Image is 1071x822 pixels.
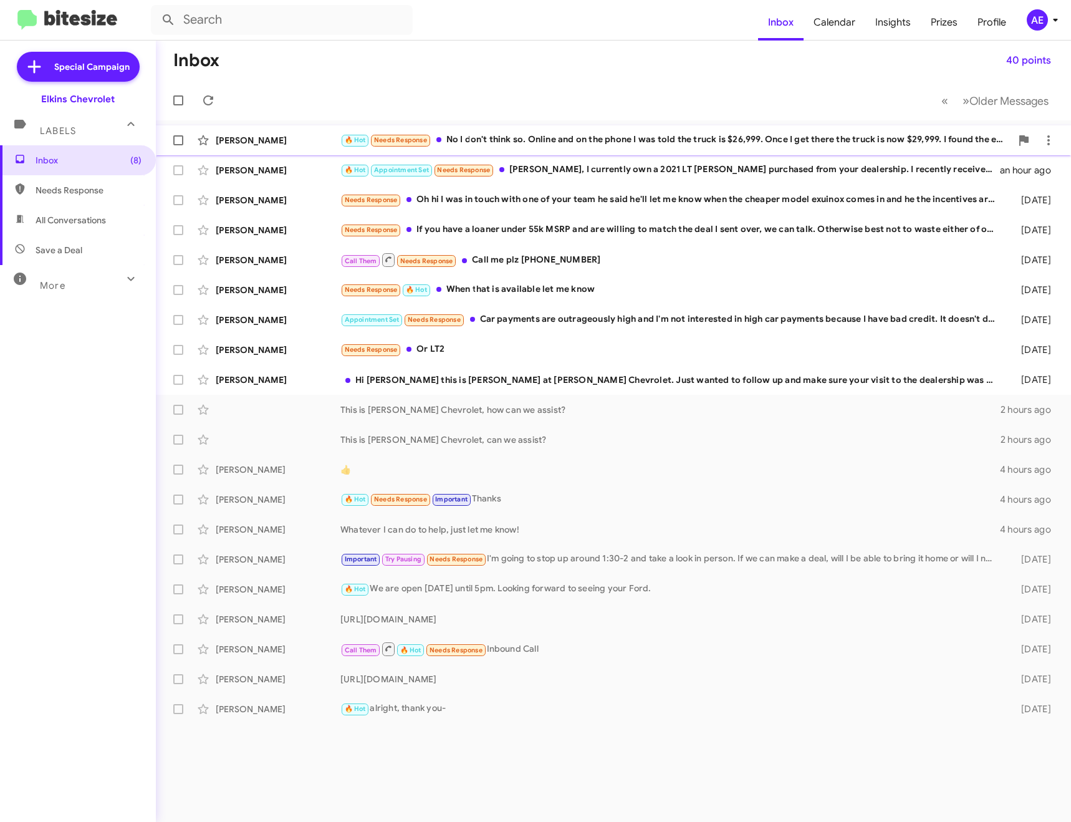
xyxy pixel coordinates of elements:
[340,463,1000,476] div: 👍
[1003,583,1061,596] div: [DATE]
[340,492,1000,506] div: Thanks
[216,194,340,206] div: [PERSON_NAME]
[1000,164,1061,176] div: an hour ago
[216,374,340,386] div: [PERSON_NAME]
[216,673,340,685] div: [PERSON_NAME]
[865,4,921,41] a: Insights
[996,49,1061,72] button: 40 points
[216,493,340,506] div: [PERSON_NAME]
[1000,493,1061,506] div: 4 hours ago
[1003,613,1061,626] div: [DATE]
[345,346,398,354] span: Needs Response
[1001,433,1061,446] div: 2 hours ago
[17,52,140,82] a: Special Campaign
[40,125,76,137] span: Labels
[36,214,106,226] span: All Conversations
[216,224,340,236] div: [PERSON_NAME]
[934,88,956,114] button: Previous
[408,316,461,324] span: Needs Response
[340,133,1011,147] div: No I don't think so. Online and on the phone I was told the truck is $26,999. Once I get there th...
[54,60,130,73] span: Special Campaign
[345,316,400,324] span: Appointment Set
[345,646,377,654] span: Call Them
[437,166,490,174] span: Needs Response
[400,646,421,654] span: 🔥 Hot
[804,4,865,41] a: Calendar
[1003,314,1061,326] div: [DATE]
[345,555,377,563] span: Important
[406,286,427,294] span: 🔥 Hot
[969,94,1049,108] span: Older Messages
[340,404,1001,416] div: This is [PERSON_NAME] Chevrolet, how can we assist?
[216,254,340,266] div: [PERSON_NAME]
[340,342,1003,357] div: Or LT2
[1000,523,1061,536] div: 4 hours ago
[345,166,366,174] span: 🔥 Hot
[435,495,468,503] span: Important
[1003,194,1061,206] div: [DATE]
[430,555,483,563] span: Needs Response
[340,374,1003,386] div: Hi [PERSON_NAME] this is [PERSON_NAME] at [PERSON_NAME] Chevrolet. Just wanted to follow up and m...
[130,154,142,167] span: (8)
[934,88,1056,114] nav: Page navigation example
[758,4,804,41] a: Inbox
[151,5,413,35] input: Search
[340,283,1003,297] div: When that is available let me know
[1003,284,1061,296] div: [DATE]
[340,641,1003,657] div: Inbound Call
[1027,9,1048,31] div: AE
[430,646,483,654] span: Needs Response
[400,257,453,265] span: Needs Response
[340,523,1000,536] div: Whatever I can do to help, just let me know!
[216,583,340,596] div: [PERSON_NAME]
[340,163,1000,177] div: [PERSON_NAME], I currently own a 2021 LT [PERSON_NAME] purchased from your dealership. I recently...
[216,523,340,536] div: [PERSON_NAME]
[216,553,340,566] div: [PERSON_NAME]
[1003,224,1061,236] div: [DATE]
[216,284,340,296] div: [PERSON_NAME]
[340,433,1001,446] div: This is [PERSON_NAME] Chevrolet, can we assist?
[216,134,340,147] div: [PERSON_NAME]
[36,244,82,256] span: Save a Deal
[41,93,115,105] div: Elkins Chevrolet
[1003,553,1061,566] div: [DATE]
[955,88,1056,114] button: Next
[1003,344,1061,356] div: [DATE]
[345,226,398,234] span: Needs Response
[216,344,340,356] div: [PERSON_NAME]
[216,164,340,176] div: [PERSON_NAME]
[216,463,340,476] div: [PERSON_NAME]
[345,136,366,144] span: 🔥 Hot
[374,495,427,503] span: Needs Response
[1016,9,1057,31] button: AE
[941,93,948,109] span: «
[340,312,1003,327] div: Car payments are outrageously high and I'm not interested in high car payments because I have bad...
[968,4,1016,41] a: Profile
[963,93,969,109] span: »
[216,314,340,326] div: [PERSON_NAME]
[345,495,366,503] span: 🔥 Hot
[36,154,142,167] span: Inbox
[1003,703,1061,715] div: [DATE]
[340,193,1003,207] div: Oh hi I was in touch with one of your team he said he'll let me know when the cheaper model exuin...
[345,257,377,265] span: Call Them
[216,703,340,715] div: [PERSON_NAME]
[340,702,1003,716] div: alright, thank you-
[1003,374,1061,386] div: [DATE]
[1003,673,1061,685] div: [DATE]
[374,166,429,174] span: Appointment Set
[340,552,1003,566] div: I'm going to stop up around 1:30-2 and take a look in person. If we can make a deal, will I be ab...
[345,286,398,294] span: Needs Response
[36,184,142,196] span: Needs Response
[340,582,1003,596] div: We are open [DATE] until 5pm. Looking forward to seeing your Ford.
[216,643,340,655] div: [PERSON_NAME]
[345,705,366,713] span: 🔥 Hot
[1006,49,1051,72] span: 40 points
[216,613,340,626] div: [PERSON_NAME]
[340,223,1003,237] div: If you have a loaner under 55k MSRP and are willing to match the deal I sent over, we can talk. O...
[921,4,968,41] a: Prizes
[340,673,1003,685] div: [URL][DOMAIN_NAME]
